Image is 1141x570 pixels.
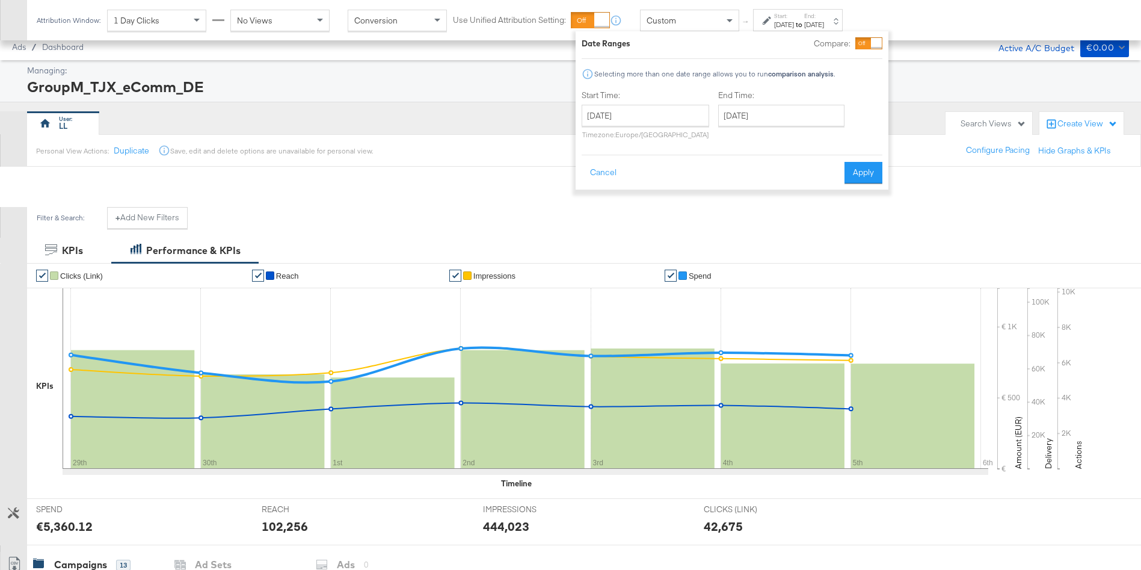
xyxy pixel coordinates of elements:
span: 1 Day Clicks [114,15,159,26]
div: €0.00 [1086,40,1114,55]
span: CLICKS (LINK) [704,504,794,515]
div: Attribution Window: [36,16,101,25]
div: LL [59,120,67,132]
span: Reach [276,271,299,280]
div: KPIs [62,244,83,258]
div: Performance & KPIs [146,244,241,258]
div: €5,360.12 [36,518,93,535]
label: End: [804,12,824,20]
text: Amount (EUR) [1013,417,1024,469]
a: ✔ [449,270,461,282]
button: €0.00 [1080,38,1129,57]
span: IMPRESSIONS [483,504,573,515]
div: [DATE] [804,20,824,29]
button: Configure Pacing [958,140,1038,161]
div: 444,023 [483,518,529,535]
div: Filter & Search: [36,214,85,222]
p: Timezone: Europe/[GEOGRAPHIC_DATA] [582,130,709,139]
a: ✔ [36,270,48,282]
span: REACH [262,504,352,515]
span: Spend [689,271,712,280]
span: Custom [647,15,676,26]
div: Personal View Actions: [36,146,109,156]
label: Compare: [814,38,850,49]
div: KPIs [36,380,54,392]
span: Impressions [473,271,515,280]
button: Apply [844,162,882,184]
div: [DATE] [774,20,794,29]
span: Clicks (Link) [60,271,103,280]
div: Date Ranges [582,38,630,49]
button: +Add New Filters [107,207,188,229]
span: Conversion [354,15,398,26]
div: Active A/C Budget [986,38,1074,56]
span: No Views [237,15,272,26]
div: Managing: [27,65,1126,76]
div: Save, edit and delete options are unavailable for personal view. [170,146,373,156]
span: Ads [12,42,26,52]
span: ↑ [740,20,752,25]
text: Actions [1073,441,1084,469]
div: GroupM_TJX_eComm_DE [27,76,1126,97]
a: ✔ [252,270,264,282]
a: Dashboard [42,42,84,52]
span: SPEND [36,504,126,515]
strong: + [115,212,120,223]
strong: comparison analysis [768,69,834,78]
a: ✔ [665,270,677,282]
button: Cancel [582,162,625,184]
label: Start: [774,12,794,20]
div: Create View [1057,118,1118,130]
label: Start Time: [582,90,709,101]
label: End Time: [718,90,849,101]
div: Search Views [961,118,1026,129]
strong: to [794,20,804,29]
div: Selecting more than one date range allows you to run . [594,70,835,78]
text: Delivery [1043,438,1054,469]
label: Use Unified Attribution Setting: [453,14,566,26]
div: Timeline [501,478,532,489]
span: / [26,42,42,52]
div: 102,256 [262,518,308,535]
button: Duplicate [114,145,149,156]
button: Hide Graphs & KPIs [1038,145,1111,156]
div: 42,675 [704,518,743,535]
